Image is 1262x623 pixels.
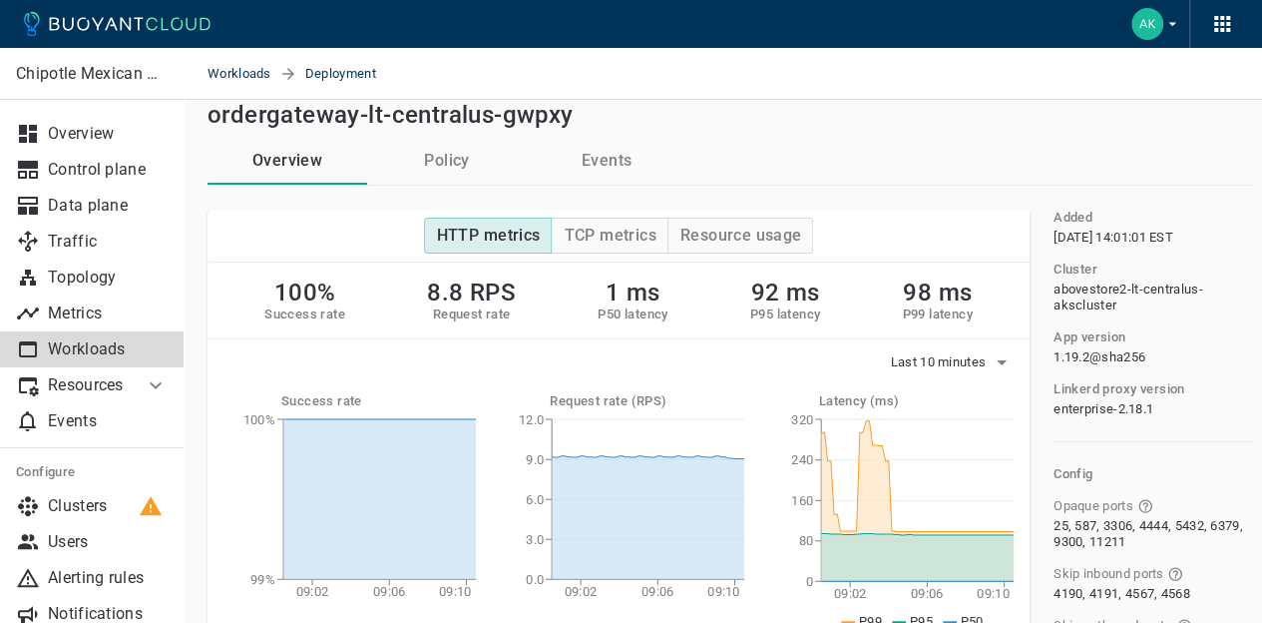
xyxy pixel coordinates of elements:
button: Last 10 minutes [891,347,1015,377]
tspan: 99% [250,572,275,587]
h2: abovestore2-lt-centralus-akscluster / gloo-system / ordergateway-lt-centralus-gwpxy [208,73,930,129]
span: 25, 587, 3306, 4444, 5432, 6379, 9300, 11211 [1053,518,1249,550]
span: Skip inbound ports [1053,566,1163,582]
tspan: 09:02 [565,584,598,599]
p: Alerting rules [48,568,168,588]
tspan: 09:06 [373,584,406,599]
span: 4190, 4191, 4567, 4568 [1053,586,1190,602]
span: Deployment [305,48,400,100]
h2: 98 ms [902,279,972,307]
h5: Config [1053,466,1253,482]
p: Events [48,411,168,431]
p: Topology [48,268,168,288]
h4: TCP metrics [564,226,655,246]
img: Adam Kemper [1131,8,1163,40]
h5: P99 latency [902,307,972,322]
p: Workloads [48,339,168,359]
h5: App version [1053,329,1125,345]
h5: Request rate [427,307,516,322]
h5: Added [1053,210,1092,226]
svg: Ports that bypass the Linkerd proxy for incoming connections [1167,566,1183,582]
h5: P95 latency [750,307,820,322]
button: Resource usage [667,218,814,254]
p: Chipotle Mexican Grill [16,64,167,84]
h5: P50 latency [598,307,667,322]
p: Control plane [48,160,168,180]
p: Users [48,532,168,552]
span: 1.19.2@sha256 [1053,349,1145,365]
tspan: 09:02 [833,586,866,601]
p: Resources [48,375,128,395]
h2: 92 ms [750,279,820,307]
tspan: 80 [798,533,813,548]
button: Policy [367,137,527,185]
h2: 8.8 RPS [427,279,516,307]
h2: 100% [264,279,345,307]
a: Workloads [208,48,279,100]
button: Overview [208,137,367,185]
h5: Cluster [1053,262,1097,278]
tspan: 3.0 [526,532,544,547]
p: Clusters [48,496,168,516]
h5: Request rate (RPS) [550,393,744,409]
h4: Resource usage [680,226,802,246]
h5: Linkerd proxy version [1053,381,1184,397]
span: enterprise-2.18.1 [1053,401,1153,417]
tspan: 0 [805,574,812,589]
button: TCP metrics [551,218,667,254]
span: Tue, 07 Feb 2023 19:01:01 UTC [1053,230,1173,246]
tspan: 12.0 [519,412,544,427]
tspan: 6.0 [526,492,544,507]
span: abovestore2-lt-centralus-akscluster [1053,282,1249,313]
p: Traffic [48,232,168,252]
h5: Configure [16,464,168,480]
p: Overview [48,124,168,144]
span: Last 10 minutes [891,354,991,370]
tspan: 160 [791,493,813,508]
h2: 1 ms [598,279,667,307]
svg: Ports that skip Linkerd protocol detection [1137,498,1153,514]
tspan: 09:10 [439,584,472,599]
tspan: 09:06 [641,584,674,599]
tspan: 100% [243,412,275,427]
p: Data plane [48,196,168,216]
button: Events [527,137,686,185]
tspan: 09:10 [977,586,1010,601]
h5: Latency (ms) [819,393,1014,409]
tspan: 09:02 [296,584,329,599]
p: Metrics [48,304,168,323]
h5: Success rate [264,307,345,322]
button: HTTP metrics [424,218,553,254]
span: Opaque ports [1053,498,1133,514]
tspan: 09:10 [707,584,740,599]
tspan: 320 [791,412,813,427]
tspan: 240 [791,452,813,467]
h5: Success rate [281,393,476,409]
tspan: 0.0 [526,572,544,587]
h4: HTTP metrics [437,226,541,246]
tspan: 9.0 [526,452,544,467]
tspan: 09:06 [911,586,944,601]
